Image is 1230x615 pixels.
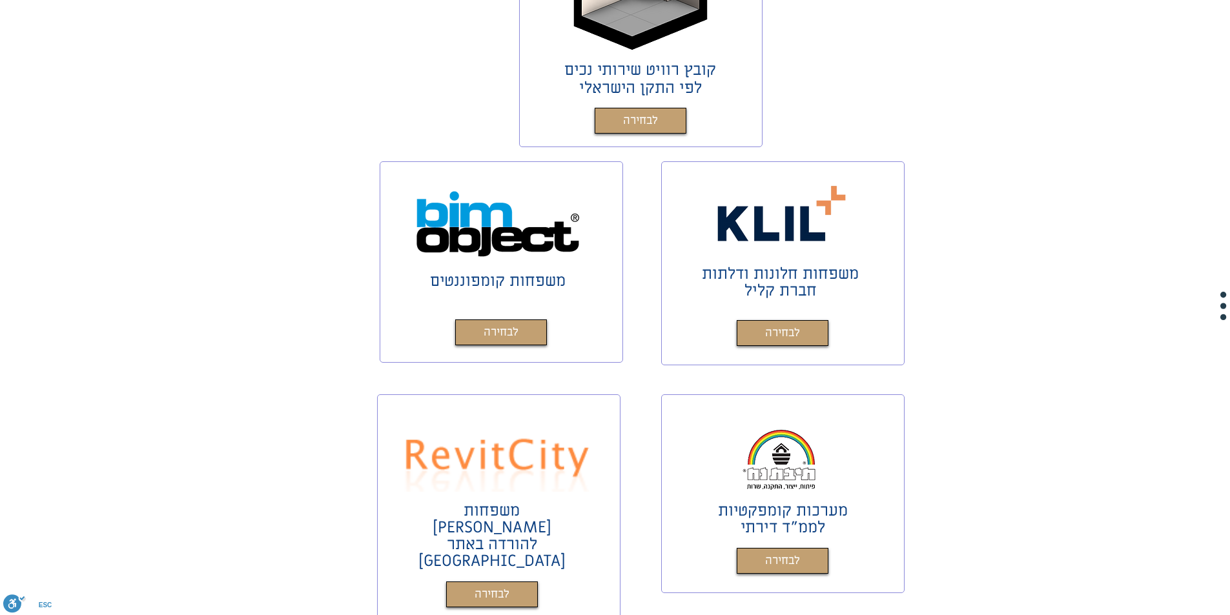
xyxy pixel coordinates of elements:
img: קליל משפחות רוויט בחינם [711,179,854,247]
span: לבחירה [475,585,509,604]
span: קובץ רוויט שירותי נכים [564,59,716,81]
span: מערכות קומפקטיות לממ"ד דירתי [718,500,848,538]
a: לבחירה [737,548,828,574]
a: לבחירה [455,319,547,345]
a: לבחירה [595,108,686,134]
span: לבחירה [623,112,658,130]
span: לבחירה [484,323,518,342]
img: Bim object משפחות רוויט בחינם [416,190,580,258]
img: Revit city משפחות רוויט בחינם [401,424,595,492]
span: משפחות חלונות ודלתות [702,263,859,285]
a: משפחות קומפוננטים [430,270,566,292]
span: לפי התקן הישראלי [579,77,702,99]
img: תיבת נח משפחות רוויט בחינם [735,424,826,492]
span: לבחירה [765,324,800,343]
span: משפחות [PERSON_NAME] להורדה באתר [GEOGRAPHIC_DATA] [418,500,566,572]
span: לבחירה [765,552,800,570]
a: לבחירה [737,320,828,346]
a: לבחירה [446,581,538,607]
span: חברת קליל [744,280,817,301]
